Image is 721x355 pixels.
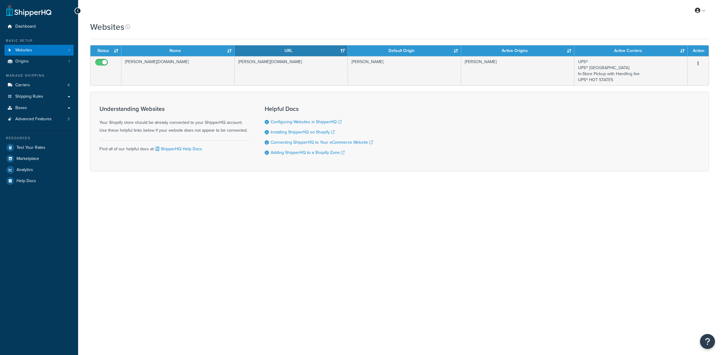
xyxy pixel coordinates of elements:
h3: Understanding Websites [99,106,250,112]
a: Advanced Features 3 [5,114,74,125]
li: Origins [5,56,74,67]
td: [PERSON_NAME] [348,56,461,85]
a: Dashboard [5,21,74,32]
div: Resources [5,136,74,141]
th: Active Carriers: activate to sort column ascending [574,45,688,56]
a: Connecting ShipperHQ to Your eCommerce Website [271,139,373,145]
a: Websites 1 [5,45,74,56]
th: URL: activate to sort column ascending [235,45,348,56]
th: Name: activate to sort column ascending [121,45,235,56]
td: UPS® UPS® [GEOGRAPHIC_DATA] In-Store Pickup with Handling fee UPS® HOT STATES [574,56,688,85]
a: Shipping Rules [5,91,74,102]
th: Active Origins: activate to sort column ascending [461,45,574,56]
a: Boxes [5,103,74,114]
span: Websites [15,48,32,53]
span: Carriers [15,83,30,88]
td: [PERSON_NAME][DOMAIN_NAME] [235,56,348,85]
span: 1 [68,59,70,64]
span: 3 [68,117,70,122]
a: Configuring Websites in ShipperHQ [271,119,342,125]
td: [PERSON_NAME][DOMAIN_NAME] [121,56,235,85]
a: Carriers 6 [5,80,74,91]
span: Analytics [17,167,33,173]
th: Default Origin: activate to sort column ascending [348,45,461,56]
li: Advanced Features [5,114,74,125]
span: 1 [68,48,70,53]
span: Shipping Rules [15,94,43,99]
a: Help Docs [5,176,74,186]
li: Carriers [5,80,74,91]
a: Test Your Rates [5,142,74,153]
th: Action [688,45,709,56]
span: Advanced Features [15,117,52,122]
span: 6 [68,83,70,88]
div: Basic Setup [5,38,74,43]
th: Status: activate to sort column ascending [90,45,121,56]
a: Marketplace [5,153,74,164]
span: Boxes [15,106,27,111]
a: ShipperHQ Home [6,5,51,17]
div: Manage Shipping [5,73,74,78]
h3: Helpful Docs [265,106,373,112]
a: Origins 1 [5,56,74,67]
a: Installing ShipperHQ on Shopify [271,129,335,135]
a: Analytics [5,164,74,175]
div: Find all of our helpful docs at: [99,140,250,153]
span: Origins [15,59,29,64]
h1: Websites [90,21,124,33]
span: Dashboard [15,24,36,29]
li: Websites [5,45,74,56]
td: [PERSON_NAME] [461,56,574,85]
button: Open Resource Center [700,334,715,349]
div: Your Shopify store should be already connected to your ShipperHQ account. Use these helpful links... [99,106,250,134]
span: Test Your Rates [17,145,45,150]
a: Adding ShipperHQ to a Shopify Zone [271,149,345,156]
span: Marketplace [17,156,39,161]
a: ShipperHQ Help Docs [154,146,202,152]
span: Help Docs [17,179,36,184]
